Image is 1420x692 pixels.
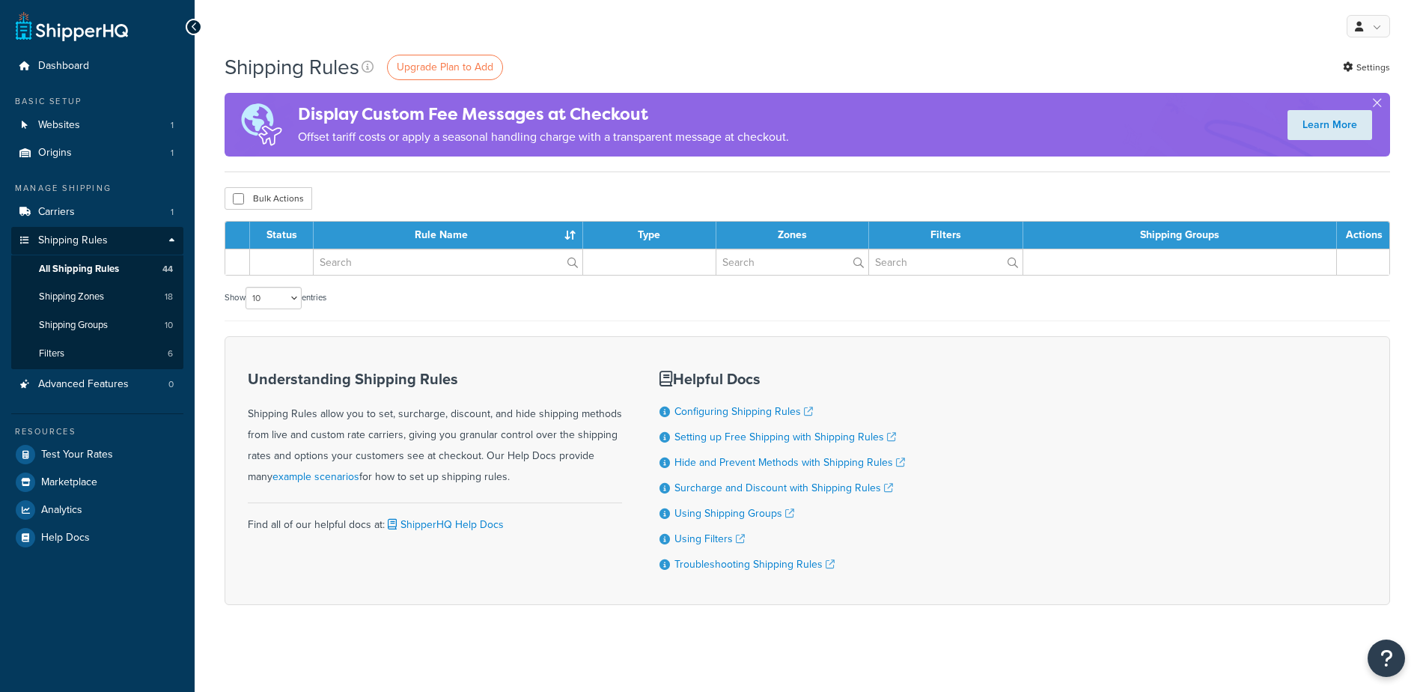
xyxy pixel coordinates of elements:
[869,249,1023,275] input: Search
[11,112,183,139] li: Websites
[298,102,789,127] h4: Display Custom Fee Messages at Checkout
[674,506,794,521] a: Using Shipping Groups
[225,287,326,309] label: Show entries
[1343,57,1390,78] a: Settings
[869,222,1023,249] th: Filters
[674,531,745,547] a: Using Filters
[1023,222,1337,249] th: Shipping Groups
[11,255,183,283] li: All Shipping Rules
[1288,110,1372,140] a: Learn More
[314,249,582,275] input: Search
[39,291,104,303] span: Shipping Zones
[38,234,108,247] span: Shipping Rules
[11,95,183,108] div: Basic Setup
[11,52,183,80] a: Dashboard
[225,93,298,157] img: duties-banner-06bc72dcb5fe05cb3f9472aba00be2ae8eb53ab6f0d8bb03d382ba314ac3c341.png
[11,227,183,369] li: Shipping Rules
[11,469,183,496] a: Marketplace
[41,504,82,517] span: Analytics
[716,249,869,275] input: Search
[674,455,905,470] a: Hide and Prevent Methods with Shipping Rules
[162,263,173,276] span: 44
[11,198,183,226] li: Carriers
[11,112,183,139] a: Websites 1
[11,198,183,226] a: Carriers 1
[11,139,183,167] a: Origins 1
[674,480,893,496] a: Surcharge and Discount with Shipping Rules
[168,347,173,360] span: 6
[165,291,173,303] span: 18
[11,425,183,438] div: Resources
[11,371,183,398] li: Advanced Features
[716,222,870,249] th: Zones
[246,287,302,309] select: Showentries
[11,312,183,339] a: Shipping Groups 10
[38,119,80,132] span: Websites
[16,11,128,41] a: ShipperHQ Home
[38,206,75,219] span: Carriers
[250,222,314,249] th: Status
[168,378,174,391] span: 0
[11,283,183,311] a: Shipping Zones 18
[11,182,183,195] div: Manage Shipping
[39,319,108,332] span: Shipping Groups
[11,371,183,398] a: Advanced Features 0
[171,147,174,160] span: 1
[41,449,113,461] span: Test Your Rates
[385,517,504,532] a: ShipperHQ Help Docs
[11,524,183,551] a: Help Docs
[397,59,493,75] span: Upgrade Plan to Add
[41,476,97,489] span: Marketplace
[387,55,503,80] a: Upgrade Plan to Add
[248,503,622,535] div: Find all of our helpful docs at:
[1337,222,1389,249] th: Actions
[41,532,90,544] span: Help Docs
[11,340,183,368] li: Filters
[39,263,119,276] span: All Shipping Rules
[171,206,174,219] span: 1
[674,404,813,419] a: Configuring Shipping Rules
[165,319,173,332] span: 10
[583,222,716,249] th: Type
[314,222,583,249] th: Rule Name
[11,283,183,311] li: Shipping Zones
[38,147,72,160] span: Origins
[674,556,835,572] a: Troubleshooting Shipping Rules
[659,371,905,387] h3: Helpful Docs
[38,378,129,391] span: Advanced Features
[272,469,359,485] a: example scenarios
[225,187,312,210] button: Bulk Actions
[171,119,174,132] span: 1
[11,227,183,255] a: Shipping Rules
[38,60,89,73] span: Dashboard
[248,371,622,387] h3: Understanding Shipping Rules
[1368,640,1405,677] button: Open Resource Center
[674,429,896,445] a: Setting up Free Shipping with Shipping Rules
[11,255,183,283] a: All Shipping Rules 44
[225,52,359,82] h1: Shipping Rules
[11,340,183,368] a: Filters 6
[11,497,183,523] a: Analytics
[11,441,183,468] a: Test Your Rates
[11,312,183,339] li: Shipping Groups
[298,127,789,148] p: Offset tariff costs or apply a seasonal handling charge with a transparent message at checkout.
[11,139,183,167] li: Origins
[248,371,622,488] div: Shipping Rules allow you to set, surcharge, discount, and hide shipping methods from live and cus...
[39,347,64,360] span: Filters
